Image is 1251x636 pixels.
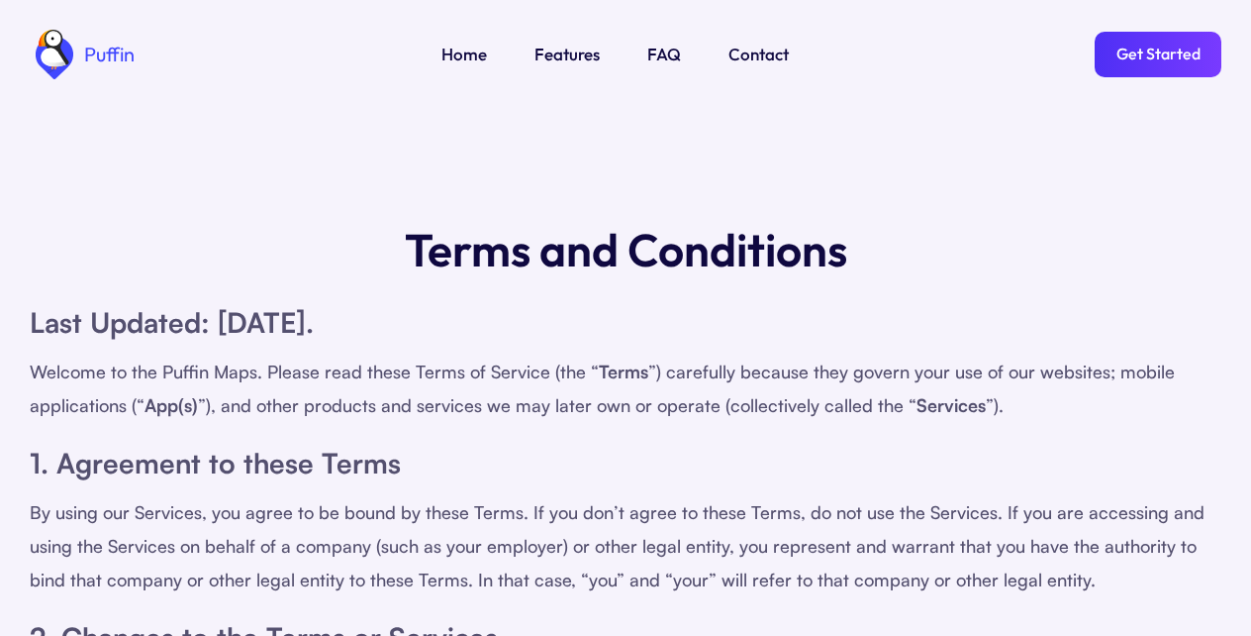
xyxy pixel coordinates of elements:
strong: Terms [599,361,648,382]
h1: Terms and Conditions [405,218,847,281]
a: FAQ [647,42,681,67]
strong: App(s) [144,394,198,416]
a: Home [441,42,487,67]
h1: Last Updated: [DATE]. [30,301,1221,345]
a: Get Started [1095,32,1221,77]
a: Features [534,42,600,67]
div: Welcome to the Puffin Maps. Please read these Terms of Service (the “ ”) carefully because they g... [30,355,1221,422]
a: home [30,30,135,79]
strong: 1. Agreement to these Terms [30,446,401,480]
div: Puffin [79,45,135,64]
a: Contact [728,42,789,67]
div: By using our Services, you agree to be bound by these Terms. If you don’t agree to these Terms, d... [30,495,1221,596]
strong: Services [916,394,986,416]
